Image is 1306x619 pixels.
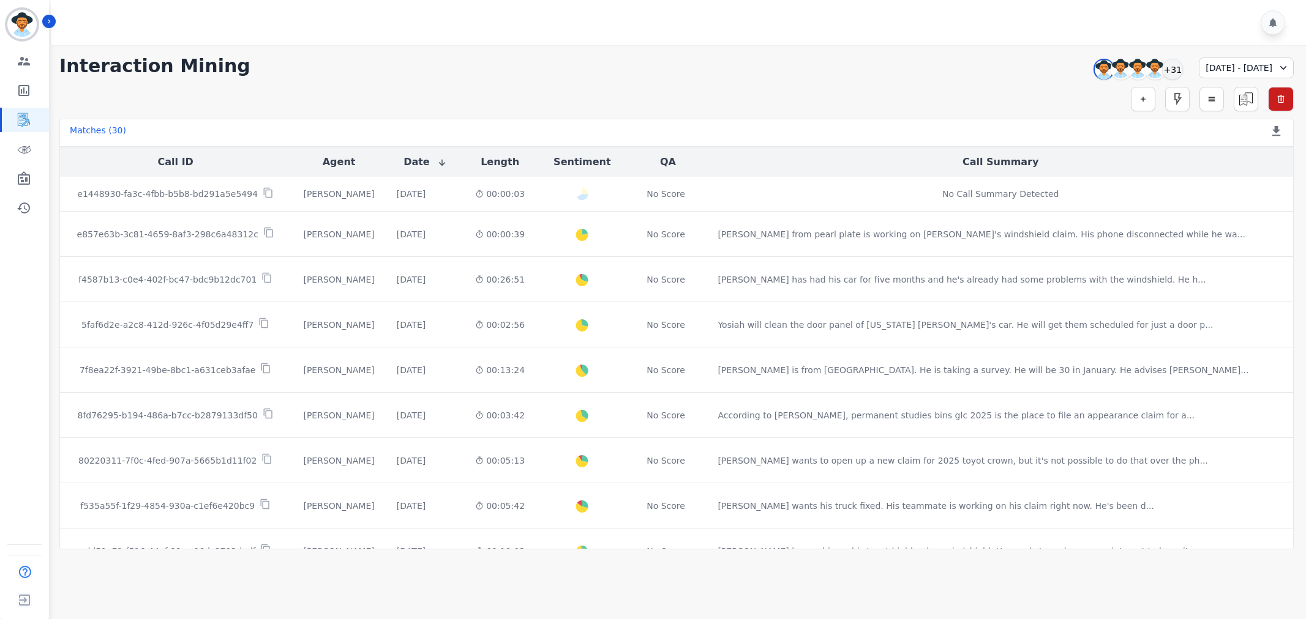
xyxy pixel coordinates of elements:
div: 00:02:56 [473,319,527,331]
p: 80220311-7f0c-4fed-907a-5665b1d11f02 [78,454,257,467]
div: No Score [647,228,685,240]
button: Sentiment [554,155,610,169]
div: +31 [1162,59,1183,80]
button: Date [403,155,447,169]
div: [PERSON_NAME] wants to open up a new claim for 2025 toyot crown, but it's not possible to do that... [718,454,1207,467]
div: 00:26:51 [473,273,527,286]
div: [PERSON_NAME] has had his car for five months and he's already had some problems with the windshi... [718,273,1206,286]
p: f4587b13-c0e4-402f-bc47-bdc9b12dc701 [78,273,257,286]
div: [PERSON_NAME] [301,228,377,240]
div: 00:00:03 [473,188,527,200]
div: [DATE] [397,545,426,557]
div: 00:03:42 [473,409,527,421]
div: 00:05:42 [473,500,527,512]
div: No Score [647,454,685,467]
h1: Interaction Mining [59,55,250,77]
div: [PERSON_NAME] has a chip on his toyot highlanders windshield. He needs to make an appointment to ... [718,545,1214,557]
div: 00:05:13 [473,454,527,467]
img: Bordered avatar [7,10,37,39]
div: Matches ( 30 ) [70,124,126,141]
button: Length [481,155,519,169]
div: [PERSON_NAME] is from [GEOGRAPHIC_DATA]. He is taking a survey. He will be 30 in January. He advi... [718,364,1248,376]
div: [PERSON_NAME] [301,409,377,421]
p: e1448930-fa3c-4fbb-b5b8-bd291a5e5494 [77,188,258,200]
p: 5faf6d2e-a2c8-412d-926c-4f05d29e4ff7 [81,319,253,331]
div: [PERSON_NAME] from pearl plate is working on [PERSON_NAME]'s windshield claim. His phone disconne... [718,228,1245,240]
div: Yosiah will clean the door panel of [US_STATE] [PERSON_NAME]'s car. He will get them scheduled fo... [718,319,1213,331]
div: 00:10:03 [473,545,527,557]
div: No Score [647,188,685,200]
div: According to [PERSON_NAME], permanent studies bins glc 2025 is the place to file an appearance cl... [718,409,1195,421]
div: No Score [647,319,685,331]
div: [PERSON_NAME] [301,364,377,376]
div: [PERSON_NAME] [301,545,377,557]
button: Agent [323,155,356,169]
div: [DATE] [397,273,426,286]
button: QA [660,155,676,169]
div: No Score [647,500,685,512]
div: [DATE] [397,500,426,512]
div: [DATE] - [DATE] [1199,57,1294,78]
div: [PERSON_NAME] wants his truck fixed. His teammate is working on his claim right now. He's been d ... [718,500,1154,512]
button: Call ID [158,155,193,169]
p: 8fd76295-b194-486a-b7cc-b2879133df50 [77,409,257,421]
div: [DATE] [397,364,426,376]
div: 00:00:39 [473,228,527,240]
div: No Call Summary Detected [718,188,1283,200]
p: 7f8ea22f-3921-49be-8bc1-a631ceb3afae [80,364,256,376]
div: 00:13:24 [473,364,527,376]
p: e857e63b-3c81-4659-8af3-298c6a48312c [77,228,258,240]
div: [DATE] [397,409,426,421]
div: No Score [647,364,685,376]
p: add51a71-f516-44af-88cc-96dc8703dadf [80,545,256,557]
div: [DATE] [397,188,426,200]
div: [DATE] [397,319,426,331]
div: [PERSON_NAME] [301,273,377,286]
div: No Score [647,409,685,421]
div: [PERSON_NAME] [301,454,377,467]
div: [PERSON_NAME] [301,319,377,331]
div: [PERSON_NAME] [301,500,377,512]
div: [DATE] [397,228,426,240]
div: [DATE] [397,454,426,467]
div: No Score [647,273,685,286]
button: Call Summary [963,155,1038,169]
div: [PERSON_NAME] [301,188,377,200]
div: No Score [647,545,685,557]
p: f535a55f-1f29-4854-930a-c1ef6e420bc9 [80,500,255,512]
